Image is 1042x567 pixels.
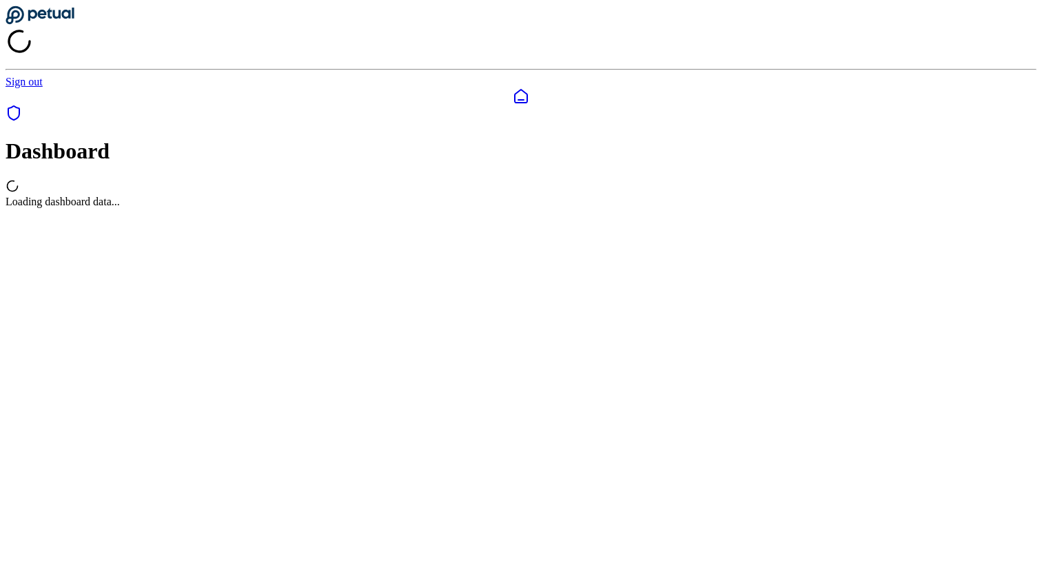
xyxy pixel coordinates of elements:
[6,138,1036,164] h1: Dashboard
[6,15,74,27] a: Go to Dashboard
[6,196,1036,208] div: Loading dashboard data...
[6,76,43,87] a: Sign out
[6,112,22,123] a: SOC 1 Reports
[6,88,1036,105] a: Dashboard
